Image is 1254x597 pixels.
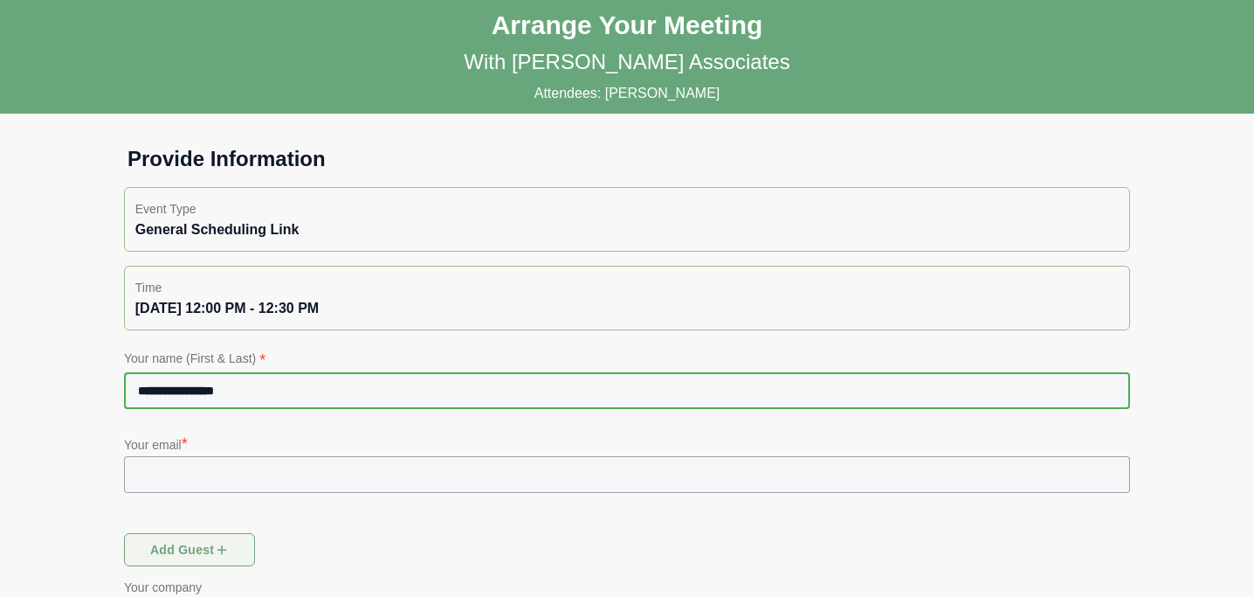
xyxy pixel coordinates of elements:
p: Your email [124,432,1130,456]
p: Your name (First & Last) [124,348,1130,372]
p: Attendees: [PERSON_NAME] [534,83,720,104]
p: With [PERSON_NAME] Associates [464,48,789,76]
p: Event Type [135,198,1119,219]
span: Add guest [149,533,231,566]
div: [DATE] 12:00 PM - 12:30 PM [135,298,1119,319]
div: General Scheduling Link [135,219,1119,240]
h1: Provide Information [114,145,1140,173]
button: Add guest [124,533,255,566]
h1: Arrange Your Meeting [492,10,763,41]
p: Time [135,277,1119,298]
